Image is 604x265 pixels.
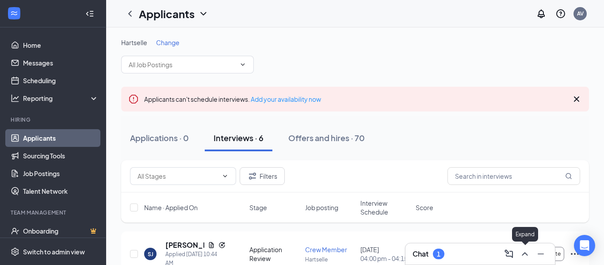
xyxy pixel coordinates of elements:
a: Home [23,36,99,54]
span: Hartselle [121,38,147,46]
a: Sourcing Tools [23,147,99,165]
svg: ChevronLeft [125,8,135,19]
svg: Ellipses [570,249,580,259]
a: Job Postings [23,165,99,182]
div: AV [577,10,584,17]
svg: ChevronDown [239,61,246,68]
svg: Error [128,94,139,104]
a: Messages [23,54,99,72]
button: ChevronUp [518,247,532,261]
svg: ChevronDown [222,173,229,180]
div: Applications · 0 [130,132,189,143]
svg: QuestionInfo [555,8,566,19]
div: Interviews · 6 [214,132,264,143]
span: Job posting [305,203,338,212]
a: Add your availability now [251,95,321,103]
p: Hartselle [305,256,355,263]
svg: ChevronDown [198,8,209,19]
div: Reporting [23,94,99,103]
button: ComposeMessage [502,247,516,261]
input: All Job Postings [129,60,236,69]
div: SJ [148,250,153,258]
div: [DATE] [360,245,410,263]
svg: ComposeMessage [504,249,514,259]
svg: Analysis [11,94,19,103]
svg: Notifications [536,8,547,19]
svg: Document [208,242,215,249]
div: Switch to admin view [23,247,85,256]
span: Score [416,203,433,212]
div: 1 [437,250,440,258]
div: Hiring [11,116,97,123]
input: All Stages [138,171,218,181]
a: Applicants [23,129,99,147]
div: Open Intercom Messenger [574,235,595,256]
button: Minimize [534,247,548,261]
span: Applicants can't schedule interviews. [144,95,321,103]
span: Name · Applied On [144,203,198,212]
a: OnboardingCrown [23,222,99,240]
svg: Filter [247,171,258,181]
svg: Minimize [535,249,546,259]
h5: [PERSON_NAME] [165,240,204,250]
h3: Chat [413,249,428,259]
div: Application Review [249,245,299,263]
svg: Cross [571,94,582,104]
input: Search in interviews [447,167,580,185]
span: Interview Schedule [360,199,410,216]
div: Offers and hires · 70 [288,132,365,143]
a: Talent Network [23,182,99,200]
div: Team Management [11,209,97,216]
span: Stage [249,203,267,212]
h1: Applicants [139,6,195,21]
a: Scheduling [23,72,99,89]
svg: ChevronUp [520,249,530,259]
svg: WorkstreamLogo [10,9,19,18]
svg: MagnifyingGlass [565,173,572,180]
svg: Reapply [218,242,226,249]
svg: Collapse [85,9,94,18]
button: Filter Filters [240,167,285,185]
svg: Settings [11,247,19,256]
span: 04:00 pm - 04:15 pm [360,254,410,263]
span: Crew Member [305,246,347,253]
span: Change [156,38,180,46]
div: Expand [512,227,538,242]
